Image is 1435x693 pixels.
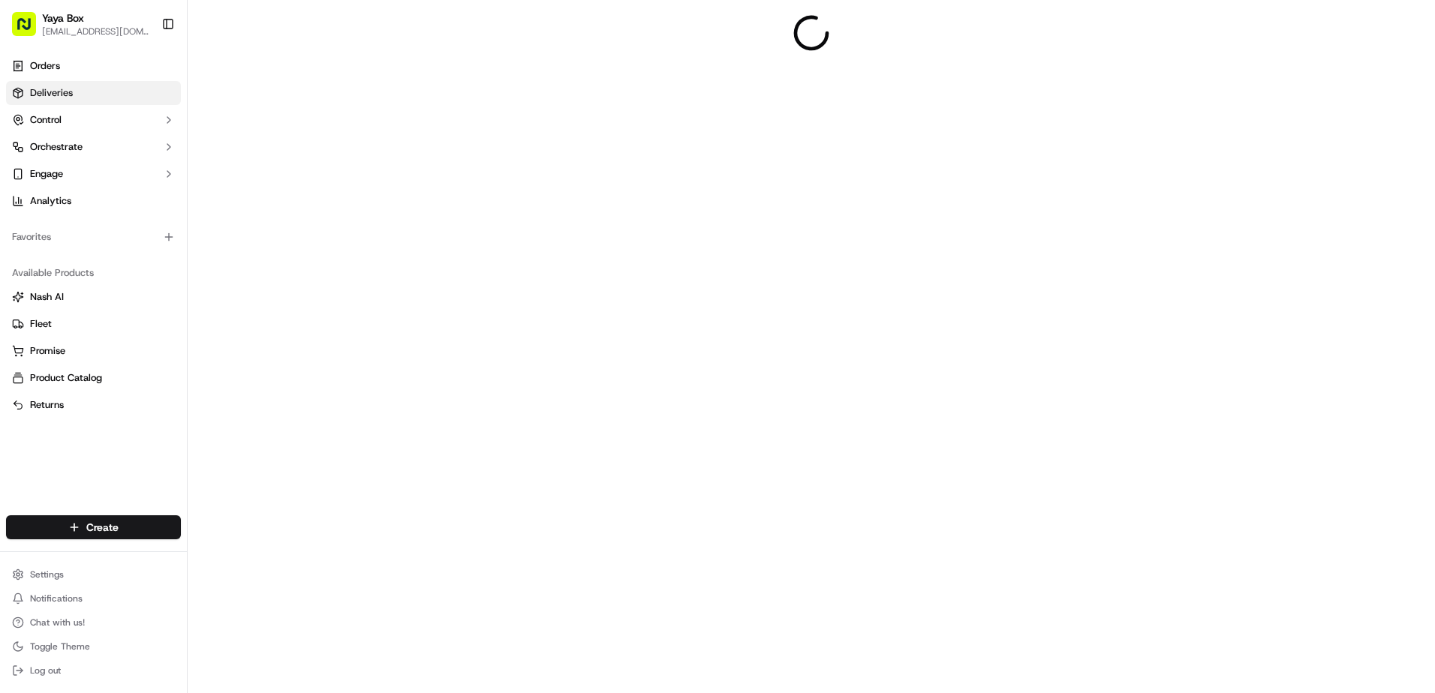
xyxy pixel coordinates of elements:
button: Yaya Box [42,10,84,25]
span: Settings [30,568,64,580]
button: Returns [6,393,181,417]
button: [EMAIL_ADDRESS][DOMAIN_NAME] [42,25,149,37]
button: Create [6,515,181,539]
button: Notifications [6,588,181,609]
button: Log out [6,660,181,681]
button: Chat with us! [6,612,181,633]
span: Orders [30,59,60,73]
a: Nash AI [12,290,175,304]
a: Deliveries [6,81,181,105]
button: Engage [6,162,181,186]
button: Settings [6,564,181,585]
span: Create [86,520,119,535]
span: Analytics [30,194,71,208]
a: Promise [12,344,175,358]
button: Yaya Box[EMAIL_ADDRESS][DOMAIN_NAME] [6,6,155,42]
button: Promise [6,339,181,363]
span: Engage [30,167,63,181]
span: Promise [30,344,65,358]
button: Fleet [6,312,181,336]
button: Control [6,108,181,132]
button: Toggle Theme [6,636,181,657]
span: Returns [30,398,64,412]
span: Toggle Theme [30,640,90,652]
a: Orders [6,54,181,78]
span: Notifications [30,592,83,604]
div: Available Products [6,261,181,285]
span: Nash AI [30,290,64,304]
button: Nash AI [6,285,181,309]
a: Powered byPylon [106,52,182,64]
span: Chat with us! [30,616,85,628]
span: Product Catalog [30,371,102,385]
a: Analytics [6,189,181,213]
button: Orchestrate [6,135,181,159]
button: Product Catalog [6,366,181,390]
span: Control [30,113,62,127]
span: Pylon [149,52,182,64]
div: Favorites [6,225,181,249]
span: Orchestrate [30,140,83,154]
span: Log out [30,664,61,676]
span: Fleet [30,317,52,331]
a: Returns [12,398,175,412]
a: Fleet [12,317,175,331]
a: Product Catalog [12,371,175,385]
span: Deliveries [30,86,73,100]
